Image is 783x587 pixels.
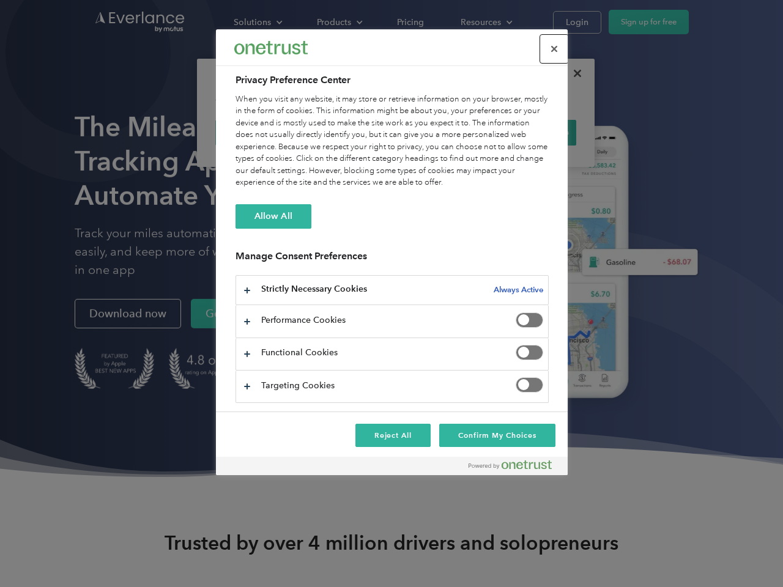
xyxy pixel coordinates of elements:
[216,29,568,475] div: Privacy Preference Center
[236,204,311,229] button: Allow All
[236,73,549,87] h2: Privacy Preference Center
[234,41,308,54] img: Everlance
[355,424,431,447] button: Reject All
[234,35,308,60] div: Everlance
[469,460,562,475] a: Powered by OneTrust Opens in a new Tab
[541,35,568,62] button: Close
[236,94,549,189] div: When you visit any website, it may store or retrieve information on your browser, mostly in the f...
[469,460,552,470] img: Powered by OneTrust Opens in a new Tab
[236,250,549,269] h3: Manage Consent Preferences
[439,424,555,447] button: Confirm My Choices
[216,29,568,475] div: Preference center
